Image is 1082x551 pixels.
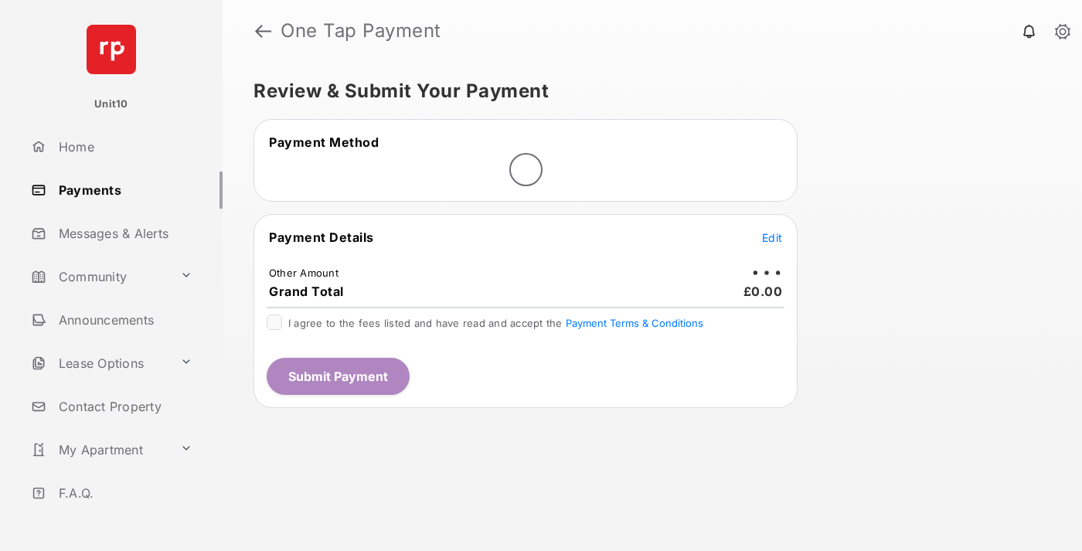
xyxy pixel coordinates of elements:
[566,317,703,329] button: I agree to the fees listed and have read and accept the
[267,358,410,395] button: Submit Payment
[253,82,1039,100] h5: Review & Submit Your Payment
[269,230,374,245] span: Payment Details
[25,301,223,338] a: Announcements
[268,266,339,280] td: Other Amount
[281,22,441,40] strong: One Tap Payment
[87,25,136,74] img: svg+xml;base64,PHN2ZyB4bWxucz0iaHR0cDovL3d3dy53My5vcmcvMjAwMC9zdmciIHdpZHRoPSI2NCIgaGVpZ2h0PSI2NC...
[25,128,223,165] a: Home
[743,284,783,299] span: £0.00
[25,345,174,382] a: Lease Options
[25,215,223,252] a: Messages & Alerts
[25,431,174,468] a: My Apartment
[288,317,703,329] span: I agree to the fees listed and have read and accept the
[25,172,223,209] a: Payments
[762,230,782,245] button: Edit
[269,284,344,299] span: Grand Total
[25,258,174,295] a: Community
[762,231,782,244] span: Edit
[269,134,379,150] span: Payment Method
[94,97,128,112] p: Unit10
[25,388,223,425] a: Contact Property
[25,474,223,512] a: F.A.Q.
